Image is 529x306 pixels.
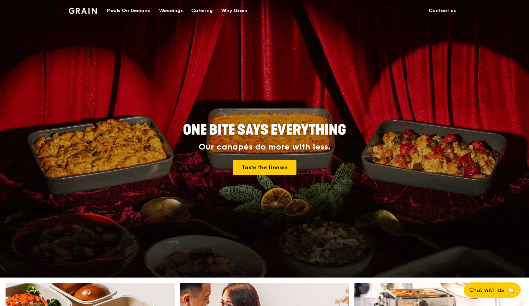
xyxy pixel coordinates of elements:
a: Catering [187,0,217,21]
div: Why Grain [221,0,247,21]
div: Weddings [159,0,183,21]
div: Meals On Demand [107,0,151,21]
img: Grain [69,8,97,14]
button: Chat with us🦙 [464,282,521,298]
a: Why Grain [217,0,252,21]
a: Contact us [425,0,460,21]
div: Catering [191,0,213,21]
a: Taste the finesse [233,160,296,175]
span: ONE BITE SAYS EVERYTHING [183,122,346,138]
span: Chat with us [469,286,504,294]
a: Weddings [155,0,187,21]
span: 🦙 [507,286,515,294]
div: Our canapés do more with less. [140,142,389,152]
